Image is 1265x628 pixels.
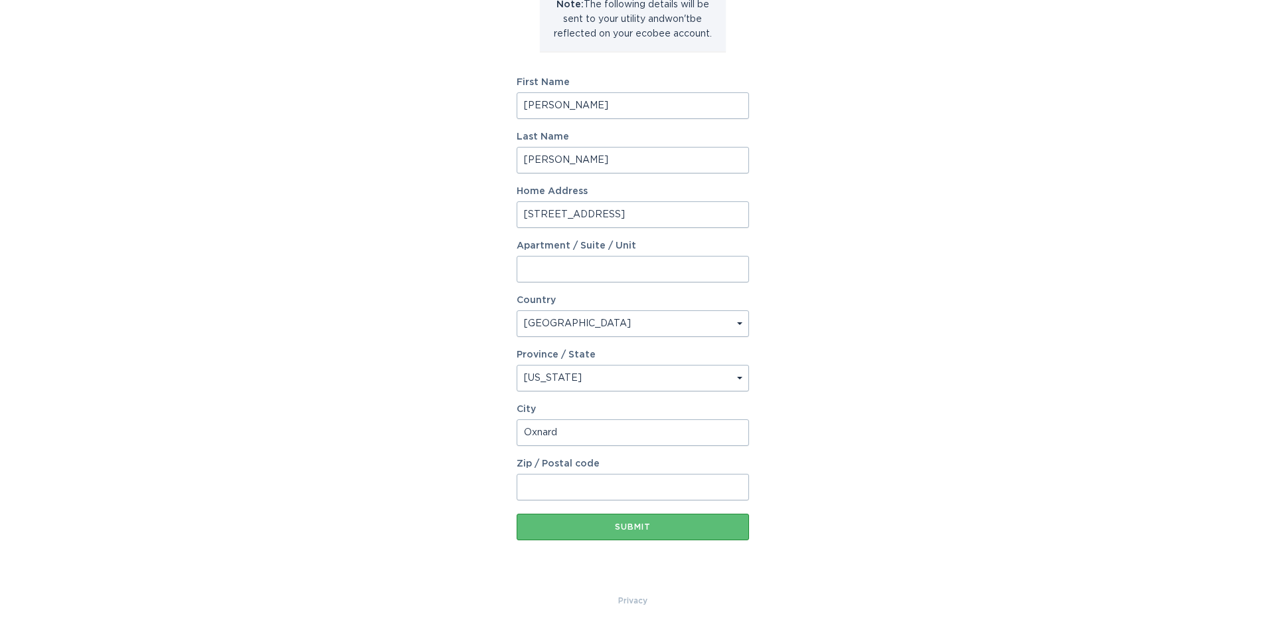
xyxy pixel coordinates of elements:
label: First Name [517,78,749,87]
div: Submit [523,523,742,531]
label: Zip / Postal code [517,459,749,469]
label: City [517,405,749,414]
label: Country [517,296,556,305]
button: Submit [517,514,749,540]
label: Province / State [517,350,596,360]
label: Last Name [517,132,749,142]
a: Privacy Policy & Terms of Use [618,593,647,608]
label: Apartment / Suite / Unit [517,241,749,251]
label: Home Address [517,187,749,196]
